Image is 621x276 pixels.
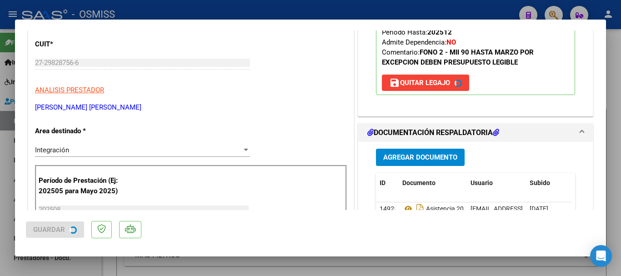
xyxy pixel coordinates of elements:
datatable-header-cell: ID [376,173,399,193]
strong: NO [446,38,456,46]
p: Período de Prestación (Ej: 202505 para Mayo 2025) [39,176,130,196]
button: Guardar [26,221,84,238]
h1: DOCUMENTACIÓN RESPALDATORIA [367,127,499,138]
mat-icon: save [389,77,400,88]
span: Guardar [33,226,65,234]
span: Integración [35,146,69,154]
mat-expansion-panel-header: DOCUMENTACIÓN RESPALDATORIA [358,124,593,142]
span: ANALISIS PRESTADOR [35,86,104,94]
span: [DATE] [530,205,548,212]
button: Quitar Legajo [382,75,469,91]
button: Agregar Documento [376,149,465,166]
datatable-header-cell: Documento [399,173,467,193]
p: [PERSON_NAME] [PERSON_NAME] [35,102,347,113]
p: Area destinado * [35,126,129,136]
datatable-header-cell: Subido [526,173,571,193]
span: 149258 [380,205,401,212]
p: CUIT [35,39,129,50]
span: Subido [530,179,550,186]
div: Open Intercom Messenger [590,245,612,267]
datatable-header-cell: Usuario [467,173,526,193]
span: Asistencia 202508 [402,205,478,212]
span: Quitar Legajo [389,79,450,87]
strong: FONO 2 - MII 90 HASTA MARZO POR EXCEPCION DEBEN PRESUPUESTO LEGIBLE [382,48,534,66]
span: Agregar Documento [383,154,457,162]
span: Comentario: [382,48,534,66]
strong: 202512 [427,28,452,36]
span: ID [380,179,386,186]
i: Descargar documento [414,201,426,216]
span: Documento [402,179,436,186]
datatable-header-cell: Acción [571,173,617,193]
span: Usuario [471,179,493,186]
